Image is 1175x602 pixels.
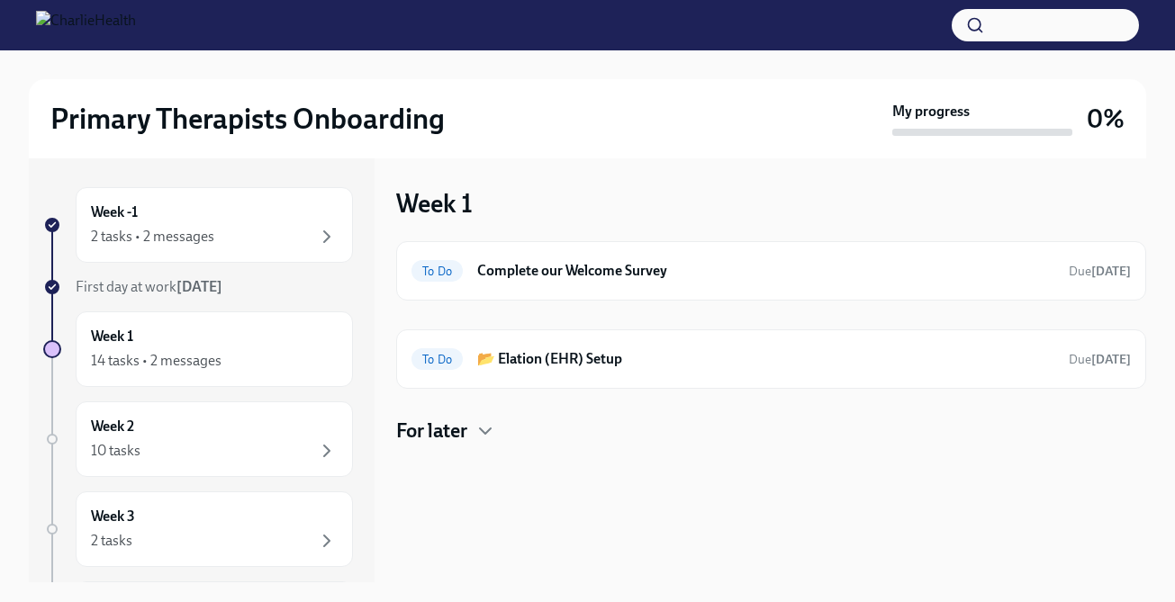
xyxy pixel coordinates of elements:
h6: Week 1 [91,327,133,346]
span: Due [1069,264,1131,279]
strong: [DATE] [1091,264,1131,279]
a: To Do📂 Elation (EHR) SetupDue[DATE] [411,345,1131,373]
strong: [DATE] [1091,352,1131,367]
h6: Week 3 [91,507,135,526]
span: First day at work [76,278,222,295]
span: August 14th, 2025 09:00 [1069,263,1131,280]
a: Week 210 tasks [43,401,353,477]
strong: My progress [892,102,970,121]
h6: Complete our Welcome Survey [477,261,1054,281]
a: Week 32 tasks [43,491,353,567]
div: For later [396,418,1146,445]
h6: Week -1 [91,202,138,222]
div: 14 tasks • 2 messages [91,351,221,371]
img: CharlieHealth [36,11,136,40]
div: 2 tasks • 2 messages [91,227,214,247]
strong: [DATE] [176,278,222,295]
h3: 0% [1087,103,1125,135]
a: Week 114 tasks • 2 messages [43,311,353,387]
span: To Do [411,265,463,278]
h4: For later [396,418,467,445]
a: To DoComplete our Welcome SurveyDue[DATE] [411,256,1131,285]
div: 2 tasks [91,531,132,551]
a: First day at work[DATE] [43,277,353,297]
a: Week -12 tasks • 2 messages [43,187,353,263]
div: 10 tasks [91,441,140,461]
h6: Week 2 [91,417,134,436]
span: To Do [411,353,463,366]
span: Due [1069,352,1131,367]
span: August 16th, 2025 09:00 [1069,351,1131,368]
h6: 📂 Elation (EHR) Setup [477,349,1054,369]
h2: Primary Therapists Onboarding [50,101,445,137]
h3: Week 1 [396,187,473,220]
